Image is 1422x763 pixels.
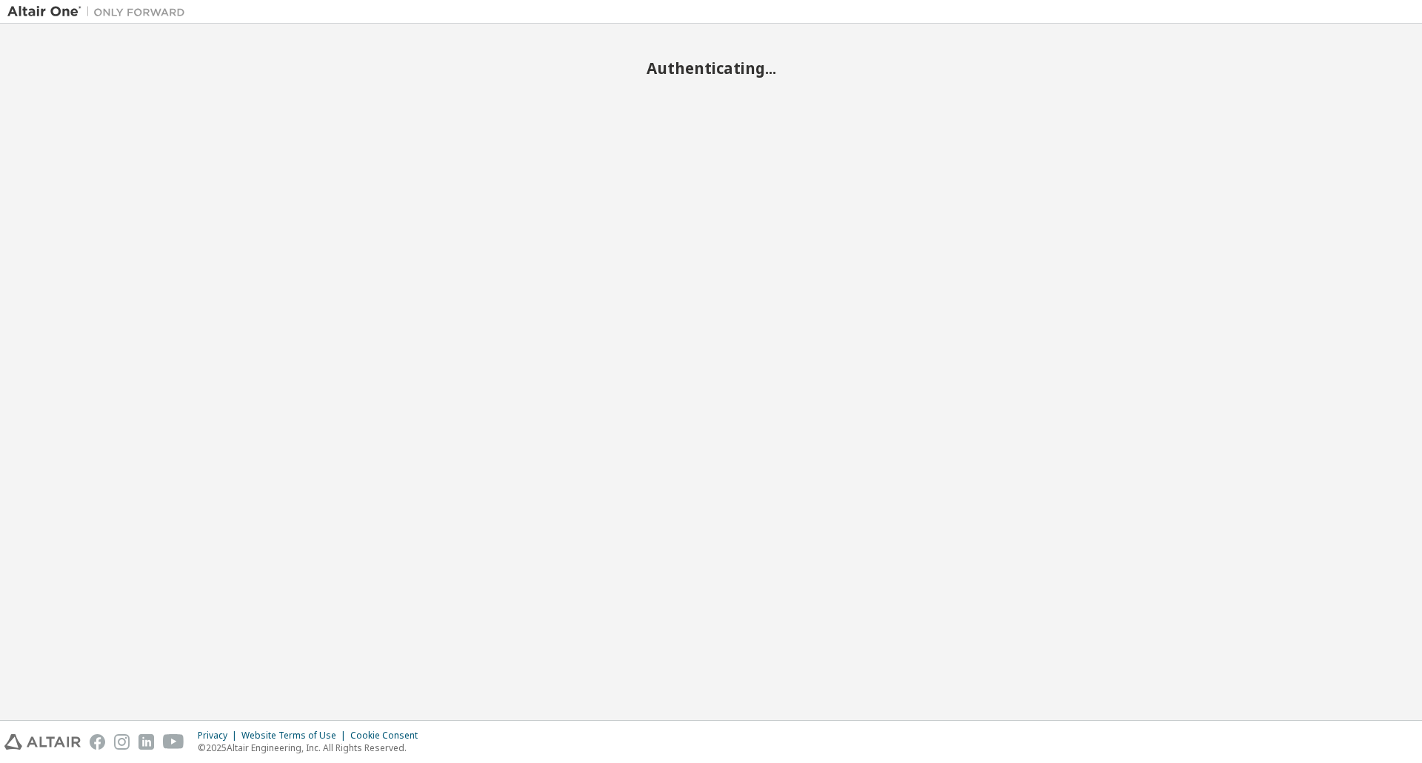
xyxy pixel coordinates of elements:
p: © 2025 Altair Engineering, Inc. All Rights Reserved. [198,742,427,754]
img: youtube.svg [163,734,184,750]
h2: Authenticating... [7,58,1415,78]
div: Privacy [198,730,241,742]
img: facebook.svg [90,734,105,750]
img: linkedin.svg [138,734,154,750]
img: altair_logo.svg [4,734,81,750]
div: Cookie Consent [350,730,427,742]
img: instagram.svg [114,734,130,750]
img: Altair One [7,4,193,19]
div: Website Terms of Use [241,730,350,742]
